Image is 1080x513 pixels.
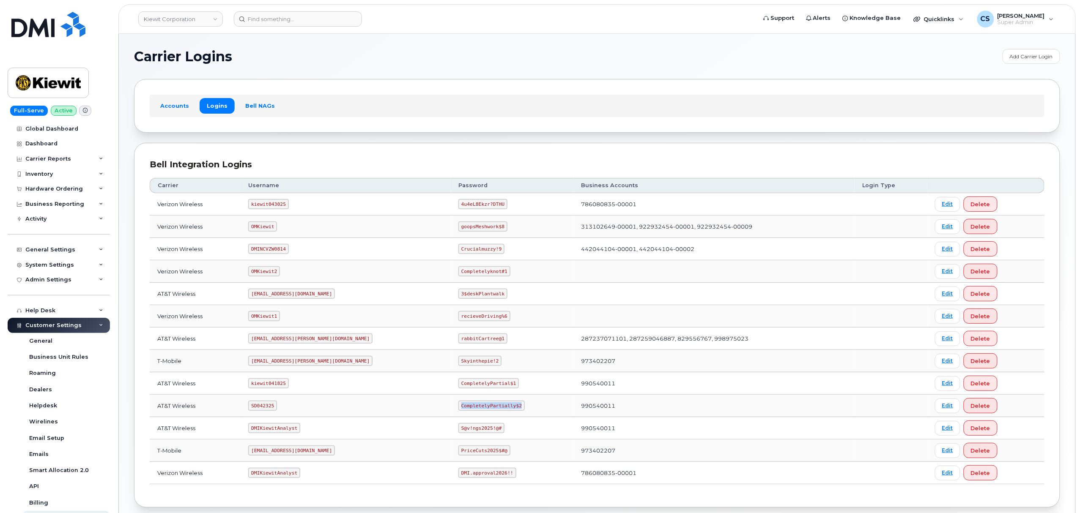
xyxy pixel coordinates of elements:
[574,238,855,260] td: 442044104-00001, 442044104-00002
[964,264,998,279] button: Delete
[964,219,998,234] button: Delete
[935,219,960,234] a: Edit
[964,331,998,346] button: Delete
[964,286,998,301] button: Delete
[971,379,990,387] span: Delete
[458,356,502,366] code: Skyinthepie!2
[458,468,516,478] code: DMI.approval2026!!
[971,357,990,365] span: Delete
[971,335,990,343] span: Delete
[935,354,960,368] a: Edit
[964,196,998,212] button: Delete
[458,266,510,276] code: Completelyknot#1
[248,333,373,344] code: [EMAIL_ADDRESS][PERSON_NAME][DOMAIN_NAME]
[574,327,855,350] td: 287237071101, 287259046887, 829556767, 998975023
[458,221,507,232] code: goopsMeshwork$8
[150,216,241,238] td: Verizon Wireless
[248,468,300,478] code: DMIKiewitAnalyst
[458,401,525,411] code: CompletelyPartially$2
[150,193,241,216] td: Verizon Wireless
[574,216,855,238] td: 313102649-00001, 922932454-00001, 922932454-00009
[935,443,960,458] a: Edit
[150,158,1044,171] div: Bell Integration Logins
[458,311,510,321] code: recieveDriving%6
[971,223,990,231] span: Delete
[150,238,241,260] td: Verizon Wireless
[964,376,998,391] button: Delete
[964,353,998,368] button: Delete
[971,290,990,298] span: Delete
[150,462,241,484] td: Verizon Wireless
[238,98,282,113] a: Bell NAGs
[248,199,288,209] code: kiewit043025
[935,309,960,324] a: Edit
[153,98,196,113] a: Accounts
[150,395,241,417] td: AT&T Wireless
[971,469,990,477] span: Delete
[574,372,855,395] td: 990540011
[935,242,960,256] a: Edit
[935,264,960,279] a: Edit
[248,244,288,254] code: DMINCVZW0814
[458,378,519,388] code: CompletelyPartial$1
[935,287,960,301] a: Edit
[935,331,960,346] a: Edit
[150,372,241,395] td: AT&T Wireless
[935,376,960,391] a: Edit
[574,350,855,372] td: 973402207
[574,439,855,462] td: 973402207
[574,462,855,484] td: 786080835-00001
[971,245,990,253] span: Delete
[964,308,998,324] button: Delete
[248,311,280,321] code: OMKiewit1
[964,465,998,480] button: Delete
[971,312,990,320] span: Delete
[248,356,373,366] code: [EMAIL_ADDRESS][PERSON_NAME][DOMAIN_NAME]
[855,178,927,193] th: Login Type
[248,378,288,388] code: kiewit041825
[971,200,990,208] span: Delete
[964,398,998,413] button: Delete
[458,445,510,456] code: PriceCuts2025$#@
[248,423,300,433] code: DMIKiewitAnalyst
[935,197,960,212] a: Edit
[200,98,235,113] a: Logins
[150,283,241,305] td: AT&T Wireless
[458,289,507,299] code: 3$deskPlantwalk
[248,289,335,299] code: [EMAIL_ADDRESS][DOMAIN_NAME]
[150,327,241,350] td: AT&T Wireless
[150,417,241,439] td: AT&T Wireless
[150,260,241,283] td: Verizon Wireless
[150,350,241,372] td: T-Mobile
[248,445,335,456] code: [EMAIL_ADDRESS][DOMAIN_NAME]
[458,199,507,209] code: 4u4eL8Ekzr?DTHU
[574,417,855,439] td: 990540011
[1003,49,1060,64] a: Add Carrier Login
[574,193,855,216] td: 786080835-00001
[458,333,507,344] code: rabbitCartree@1
[458,244,504,254] code: Crucialmuzzy!9
[248,266,280,276] code: OMKiewit2
[458,423,504,433] code: S@v!ngs2025!@#
[971,267,990,276] span: Delete
[451,178,574,193] th: Password
[574,178,855,193] th: Business Accounts
[935,421,960,436] a: Edit
[971,447,990,455] span: Delete
[248,221,277,232] code: OMKiewit
[134,50,232,63] span: Carrier Logins
[964,443,998,458] button: Delete
[150,439,241,462] td: T-Mobile
[248,401,277,411] code: SD042325
[150,305,241,327] td: Verizon Wireless
[241,178,451,193] th: Username
[964,241,998,256] button: Delete
[971,424,990,432] span: Delete
[150,178,241,193] th: Carrier
[935,466,960,480] a: Edit
[1043,476,1074,507] iframe: Messenger Launcher
[964,420,998,436] button: Delete
[574,395,855,417] td: 990540011
[935,398,960,413] a: Edit
[971,402,990,410] span: Delete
